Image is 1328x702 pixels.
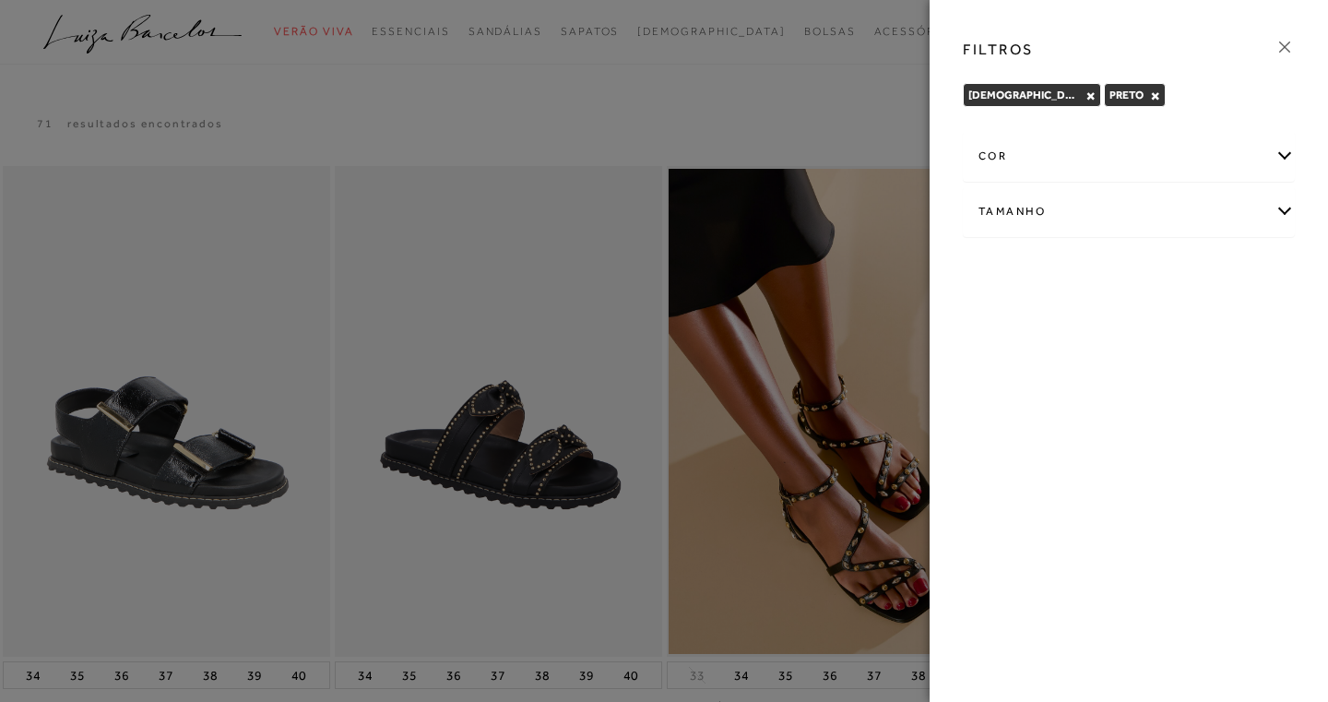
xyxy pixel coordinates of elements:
span: [DEMOGRAPHIC_DATA] [968,89,1089,101]
button: PRETO Close [1150,89,1160,102]
div: cor [964,132,1294,181]
span: PRETO [1109,89,1144,101]
div: Tamanho [964,187,1294,236]
h3: FILTROS [963,39,1034,60]
button: Rasteira Close [1085,89,1096,102]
